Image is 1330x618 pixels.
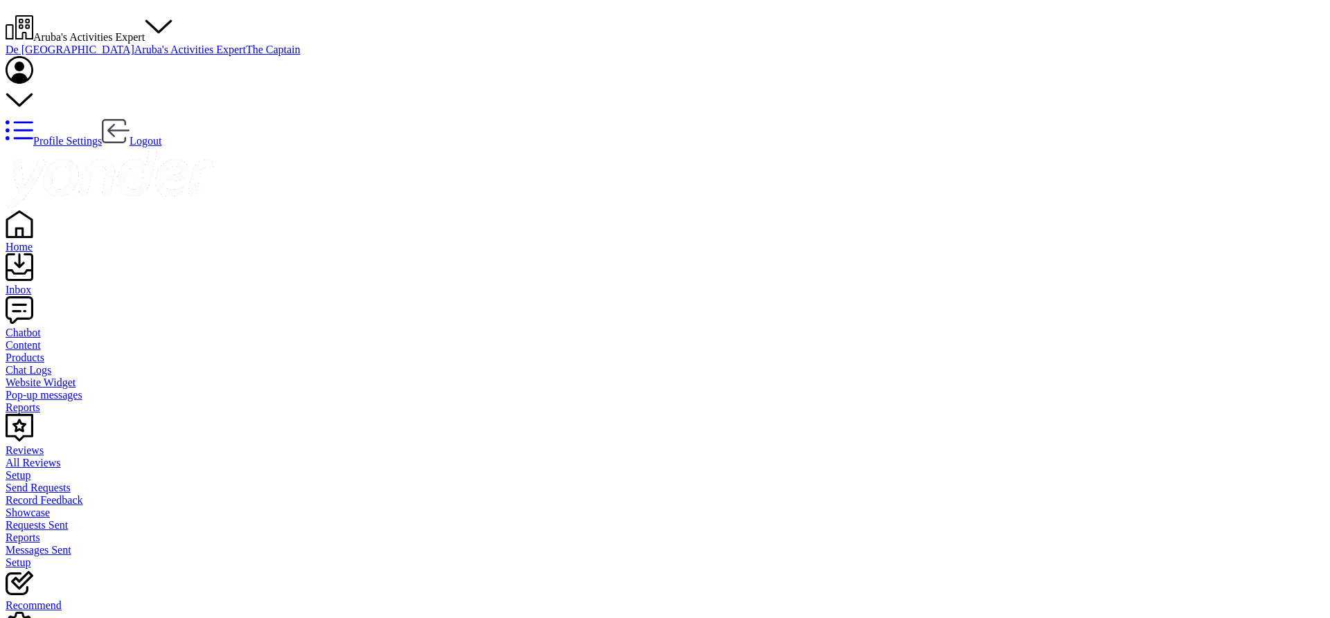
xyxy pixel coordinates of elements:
[134,44,246,55] a: Aruba's Activities Expert
[6,284,1324,296] div: Inbox
[6,147,213,208] img: yonder-white-logo.png
[6,327,1324,339] div: Chatbot
[6,494,1324,507] a: Record Feedback
[102,135,161,147] a: Logout
[6,314,1324,339] a: Chatbot
[6,507,1324,519] a: Showcase
[6,444,1324,457] div: Reviews
[6,599,1324,612] div: Recommend
[6,241,1324,253] div: Home
[6,519,1324,531] a: Requests Sent
[6,482,1324,494] a: Send Requests
[6,432,1324,457] a: Reviews
[33,31,145,43] span: Aruba's Activities Expert
[6,469,1324,482] a: Setup
[6,544,1324,556] a: Messages Sent
[6,587,1324,612] a: Recommend
[246,44,301,55] a: The Captain
[6,531,1324,544] a: Reports
[6,401,1324,414] a: Reports
[6,339,1324,352] a: Content
[6,271,1324,296] a: Inbox
[6,389,1324,401] a: Pop-up messages
[6,352,1324,364] a: Products
[6,228,1324,253] a: Home
[6,457,1324,469] a: All Reviews
[6,44,134,55] a: De [GEOGRAPHIC_DATA]
[6,364,1324,376] a: Chat Logs
[6,135,102,147] a: Profile Settings
[6,556,1324,569] a: Setup
[6,376,1324,389] a: Website Widget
